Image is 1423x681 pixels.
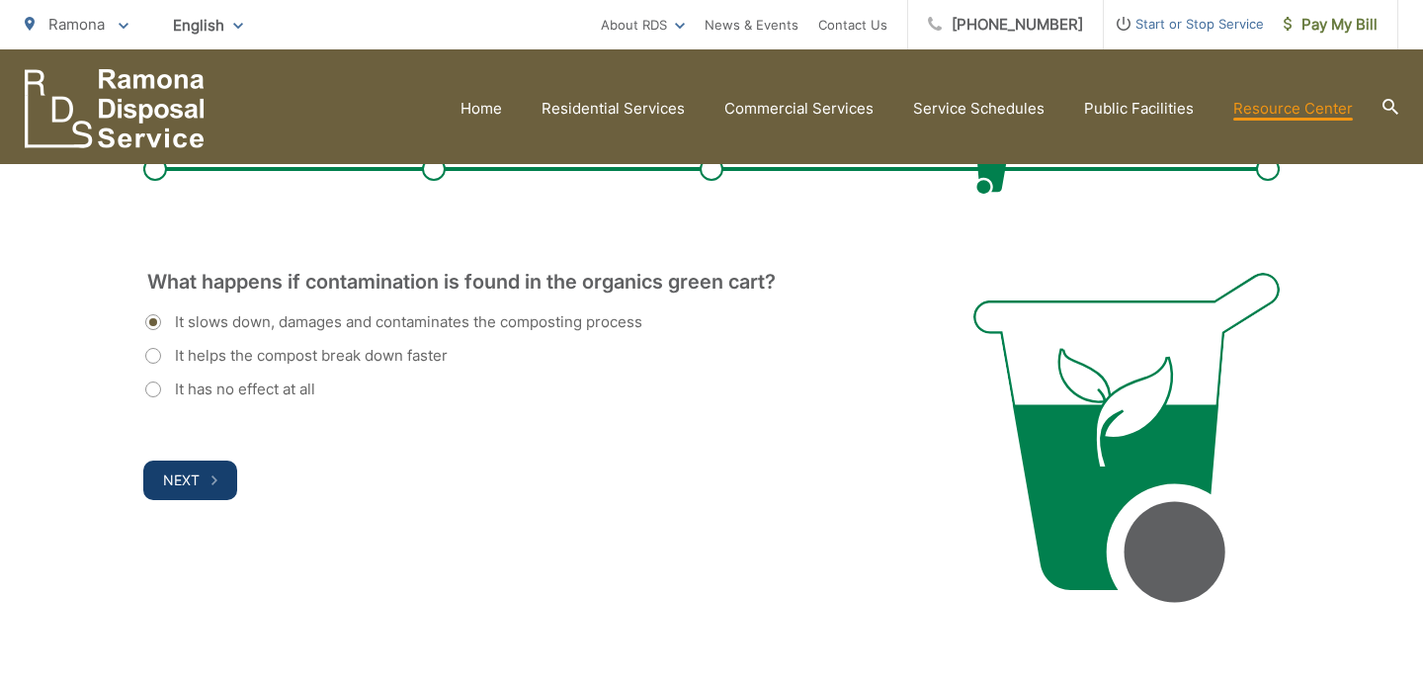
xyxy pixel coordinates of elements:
[145,273,778,291] legend: What happens if contamination is found in the organics green cart?
[48,15,105,34] span: Ramona
[25,69,205,148] a: EDCD logo. Return to the homepage.
[460,97,502,121] a: Home
[542,97,685,121] a: Residential Services
[818,13,887,37] a: Contact Us
[163,471,200,488] span: Next
[1084,97,1194,121] a: Public Facilities
[145,310,642,334] label: It slows down, damages and contaminates the composting process
[143,461,237,500] button: Next
[601,13,685,37] a: About RDS
[1284,13,1378,37] span: Pay My Bill
[158,8,258,43] span: English
[145,378,315,401] label: It has no effect at all
[145,344,448,368] label: It helps the compost break down faster
[705,13,798,37] a: News & Events
[1233,97,1353,121] a: Resource Center
[913,97,1045,121] a: Service Schedules
[724,97,874,121] a: Commercial Services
